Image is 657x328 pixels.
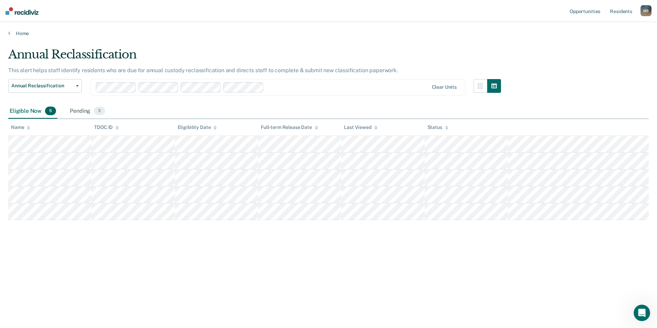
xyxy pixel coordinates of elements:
[94,107,105,116] span: 3
[427,124,448,130] div: Status
[11,83,73,89] span: Annual Reclassification
[8,79,82,93] button: Annual Reclassification
[178,124,217,130] div: Eligibility Date
[68,104,106,119] div: Pending3
[432,84,457,90] div: Clear units
[5,7,38,15] img: Recidiviz
[261,124,318,130] div: Full-term Release Date
[11,124,30,130] div: Name
[641,5,652,16] button: MB
[344,124,377,130] div: Last Viewed
[8,67,398,74] p: This alert helps staff identify residents who are due for annual custody reclassification and dir...
[94,124,119,130] div: TDOC ID
[45,107,56,116] span: 5
[8,30,649,36] a: Home
[641,5,652,16] div: M B
[8,47,501,67] div: Annual Reclassification
[634,305,650,321] iframe: Intercom live chat
[8,104,57,119] div: Eligible Now5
